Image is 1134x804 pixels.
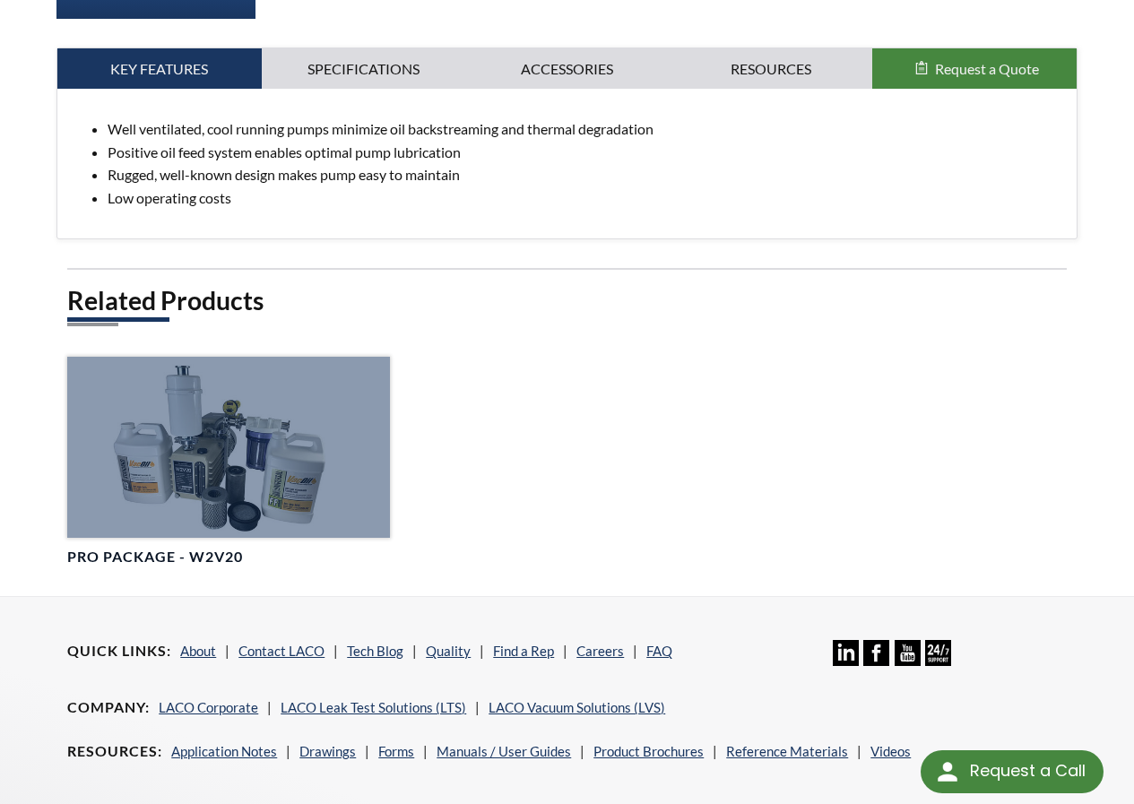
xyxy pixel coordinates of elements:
[378,743,414,759] a: Forms
[970,750,1086,791] div: Request a Call
[347,643,403,659] a: Tech Blog
[935,60,1039,77] span: Request a Quote
[281,699,466,715] a: LACO Leak Test Solutions (LTS)
[576,643,624,659] a: Careers
[67,548,243,566] h4: Pro Package - W2V20
[646,643,672,659] a: FAQ
[67,742,162,761] h4: Resources
[925,640,951,666] img: 24/7 Support Icon
[933,757,962,786] img: round button
[870,743,911,759] a: Videos
[238,643,325,659] a: Contact LACO
[921,750,1104,793] div: Request a Call
[426,643,471,659] a: Quality
[872,48,1076,90] button: Request a Quote
[493,643,554,659] a: Find a Rep
[171,743,277,759] a: Application Notes
[159,699,258,715] a: LACO Corporate
[67,642,171,661] h4: Quick Links
[67,698,150,717] h4: Company
[489,699,665,715] a: LACO Vacuum Solutions (LVS)
[67,284,1067,317] h2: Related Products
[108,141,1062,164] li: Positive oil feed system enables optimal pump lubrication
[465,48,669,90] a: Accessories
[925,653,951,669] a: 24/7 Support
[726,743,848,759] a: Reference Materials
[57,48,261,90] a: Key Features
[108,186,1062,210] li: Low operating costs
[299,743,356,759] a: Drawings
[262,48,465,90] a: Specifications
[669,48,872,90] a: Resources
[180,643,216,659] a: About
[108,117,1062,141] li: Well ventilated, cool running pumps minimize oil backstreaming and thermal degradation
[108,163,1062,186] li: Rugged, well-known design makes pump easy to maintain
[437,743,571,759] a: Manuals / User Guides
[593,743,704,759] a: Product Brochures
[67,357,389,566] a: W2V20 Vacuum Pump with Oil And Filter Options imagePro Package - W2V20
